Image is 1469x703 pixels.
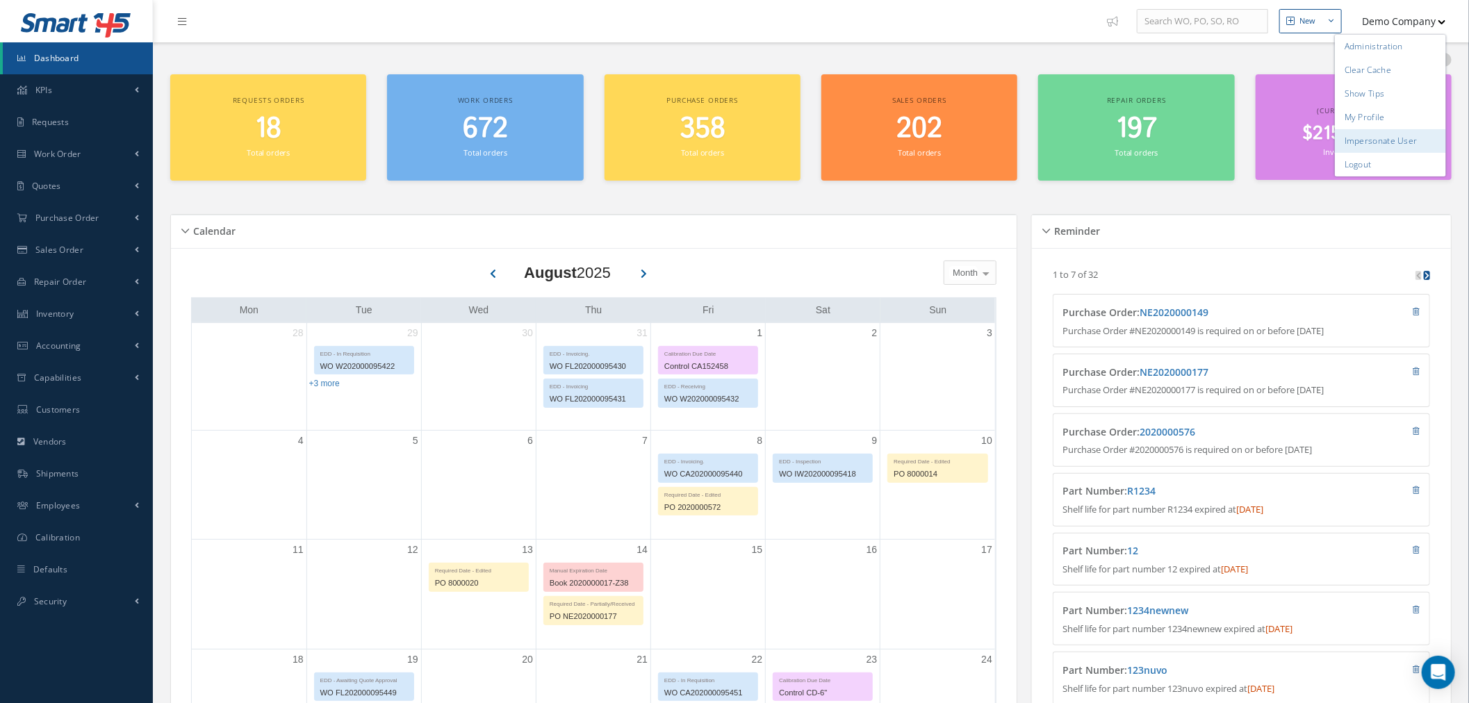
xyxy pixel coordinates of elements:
td: August 7, 2025 [536,430,650,539]
span: : [1124,604,1188,617]
div: PO 8000014 [888,466,987,482]
td: July 30, 2025 [421,323,536,431]
span: Requests [32,116,69,128]
span: Employees [36,499,81,511]
h4: Part Number [1062,665,1326,677]
a: Sales orders 202 Total orders [821,74,1017,181]
span: 197 [1116,109,1157,149]
p: Shelf life for part number 123nuvo expired at [1062,682,1420,696]
a: August 18, 2025 [290,650,306,670]
span: : [1124,663,1167,677]
a: Purchase orders 358 Total orders [605,74,801,181]
small: Total orders [1115,147,1158,158]
a: NE2020000149 [1140,306,1208,319]
td: August 16, 2025 [766,540,880,649]
div: New [1299,15,1315,27]
span: Quotes [32,180,61,192]
a: August 23, 2025 [864,650,880,670]
input: Search WO, PO, SO, RO [1137,9,1268,34]
small: Total orders [463,147,507,158]
td: August 10, 2025 [880,430,995,539]
span: 358 [680,109,725,149]
div: Control CA152458 [659,358,757,374]
span: : [1137,365,1208,379]
a: Show Tips [1335,82,1446,106]
div: Calibration Due Date [659,347,757,358]
td: July 31, 2025 [536,323,650,431]
a: August 16, 2025 [864,540,880,560]
td: August 1, 2025 [651,323,766,431]
a: R1234 [1127,484,1156,497]
div: WO CA202000095440 [659,466,757,482]
span: Requests orders [233,95,304,105]
h4: Part Number [1062,545,1326,557]
div: Required Date - Partially/Received [544,597,643,609]
a: August 5, 2025 [410,431,421,451]
h4: Part Number [1062,486,1326,497]
span: : [1137,425,1195,438]
a: Administration [1335,35,1446,58]
a: Thursday [582,301,605,319]
span: KPIs [35,84,52,96]
div: PO NE2020000177 [544,609,643,625]
a: August 11, 2025 [290,540,306,560]
a: August 7, 2025 [639,431,650,451]
div: PO 2020000572 [659,499,757,515]
div: EDD - In Requisition [315,347,413,358]
span: Inventory [36,308,74,320]
p: Purchase Order #NE2020000149 is required on or before [DATE] [1062,324,1420,338]
a: July 28, 2025 [290,323,306,343]
a: 2020000576 [1140,425,1195,438]
span: Calibration [35,531,80,543]
td: July 28, 2025 [192,323,306,431]
td: August 9, 2025 [766,430,880,539]
span: Security [34,595,67,607]
td: August 11, 2025 [192,540,306,649]
span: Sales Order [35,244,83,256]
div: PO 8000020 [429,575,528,591]
span: Shipments [36,468,79,479]
a: August 20, 2025 [519,650,536,670]
a: August 4, 2025 [295,431,306,451]
div: EDD - Receiving [659,379,757,391]
a: Requests orders 18 Total orders [170,74,366,181]
a: My Profile [1335,106,1446,129]
td: August 4, 2025 [192,430,306,539]
span: $215,936.05 [1302,120,1404,147]
div: EDD - Inspection [773,454,872,466]
span: Customers [36,404,81,415]
div: WO FL202000095449 [315,685,413,701]
a: August 17, 2025 [978,540,995,560]
span: [DATE] [1236,503,1263,515]
div: EDD - Invoicing. [659,454,757,466]
a: August 19, 2025 [404,650,421,670]
div: WO W202000095432 [659,391,757,407]
p: 1 to 7 of 32 [1053,268,1098,281]
td: August 3, 2025 [880,323,995,431]
h4: Purchase Order [1062,427,1326,438]
div: Control CD-6" [773,685,872,701]
a: August 8, 2025 [754,431,765,451]
span: Repair orders [1107,95,1166,105]
a: Logout [1335,153,1446,176]
small: Total orders [681,147,724,158]
span: Purchase Order [35,212,99,224]
a: August 6, 2025 [525,431,536,451]
a: Impersonate User [1335,129,1446,153]
a: July 29, 2025 [404,323,421,343]
div: Required Date - Edited [659,488,757,499]
a: Repair orders 197 Total orders [1038,74,1234,181]
span: [DATE] [1221,563,1248,575]
a: August 9, 2025 [869,431,880,451]
div: Calibration Due Date [773,673,872,685]
a: August 12, 2025 [404,540,421,560]
span: Work Order [34,148,81,160]
td: August 14, 2025 [536,540,650,649]
div: Required Date - Edited [429,563,528,575]
span: Vendors [33,436,67,447]
span: 672 [463,109,508,149]
a: August 22, 2025 [749,650,766,670]
a: Saturday [813,301,833,319]
a: 12 [1127,544,1138,557]
a: 123nuvo [1127,663,1167,677]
